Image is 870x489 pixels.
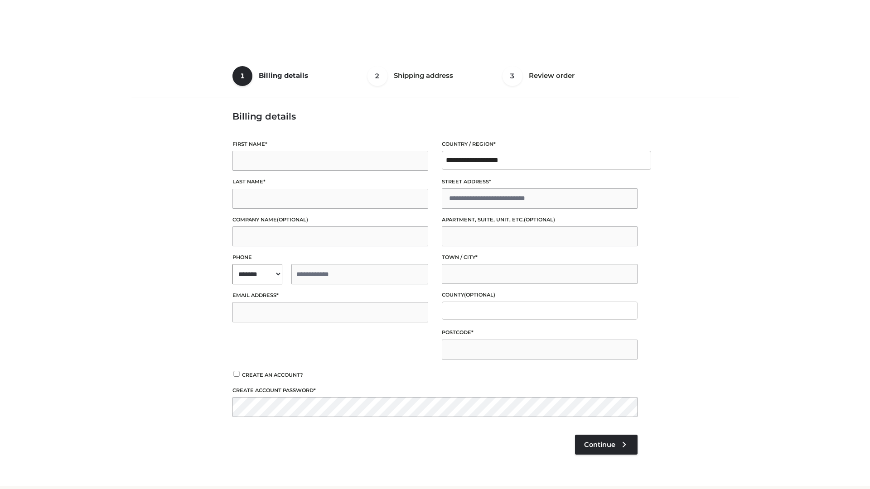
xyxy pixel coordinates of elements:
span: (optional) [464,292,495,298]
span: Continue [584,441,615,449]
span: Review order [529,71,575,80]
input: Create an account? [232,371,241,377]
label: Create account password [232,386,638,395]
label: Last name [232,177,428,186]
label: Country / Region [442,140,638,149]
label: Email address [232,291,428,300]
a: Continue [575,435,638,455]
label: Phone [232,253,428,262]
span: Shipping address [394,71,453,80]
span: Billing details [259,71,308,80]
span: Create an account? [242,372,303,378]
label: Street address [442,177,638,186]
label: First name [232,140,428,149]
span: 3 [503,66,522,86]
label: Apartment, suite, unit, etc. [442,216,638,224]
h3: Billing details [232,111,638,122]
label: Postcode [442,328,638,337]
span: 1 [232,66,252,86]
label: Company name [232,216,428,224]
label: County [442,291,638,299]
label: Town / City [442,253,638,262]
span: (optional) [524,216,555,223]
span: 2 [367,66,387,86]
span: (optional) [277,216,308,223]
